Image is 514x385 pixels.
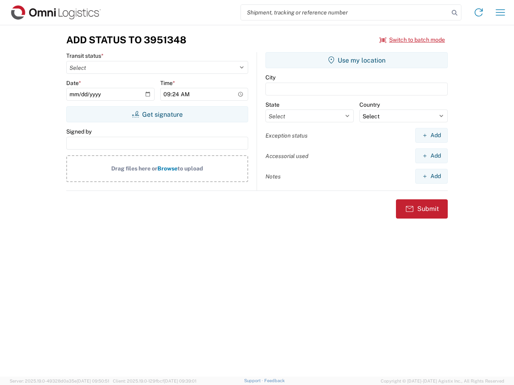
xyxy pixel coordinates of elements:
[415,128,448,143] button: Add
[381,377,504,385] span: Copyright © [DATE]-[DATE] Agistix Inc., All Rights Reserved
[379,33,445,47] button: Switch to batch mode
[160,79,175,87] label: Time
[265,132,308,139] label: Exception status
[265,152,308,160] label: Accessorial used
[415,169,448,184] button: Add
[164,379,196,383] span: [DATE] 09:39:01
[157,165,177,172] span: Browse
[10,379,109,383] span: Server: 2025.19.0-49328d0a35e
[265,173,281,180] label: Notes
[265,74,275,81] label: City
[111,165,157,172] span: Drag files here or
[66,128,92,135] label: Signed by
[415,148,448,163] button: Add
[396,199,448,219] button: Submit
[113,379,196,383] span: Client: 2025.19.0-129fbcf
[77,379,109,383] span: [DATE] 09:50:51
[66,79,81,87] label: Date
[66,52,104,59] label: Transit status
[265,101,279,108] label: State
[177,165,203,172] span: to upload
[66,106,248,122] button: Get signature
[244,378,264,383] a: Support
[359,101,380,108] label: Country
[265,52,448,68] button: Use my location
[264,378,285,383] a: Feedback
[241,5,449,20] input: Shipment, tracking or reference number
[66,34,186,46] h3: Add Status to 3951348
